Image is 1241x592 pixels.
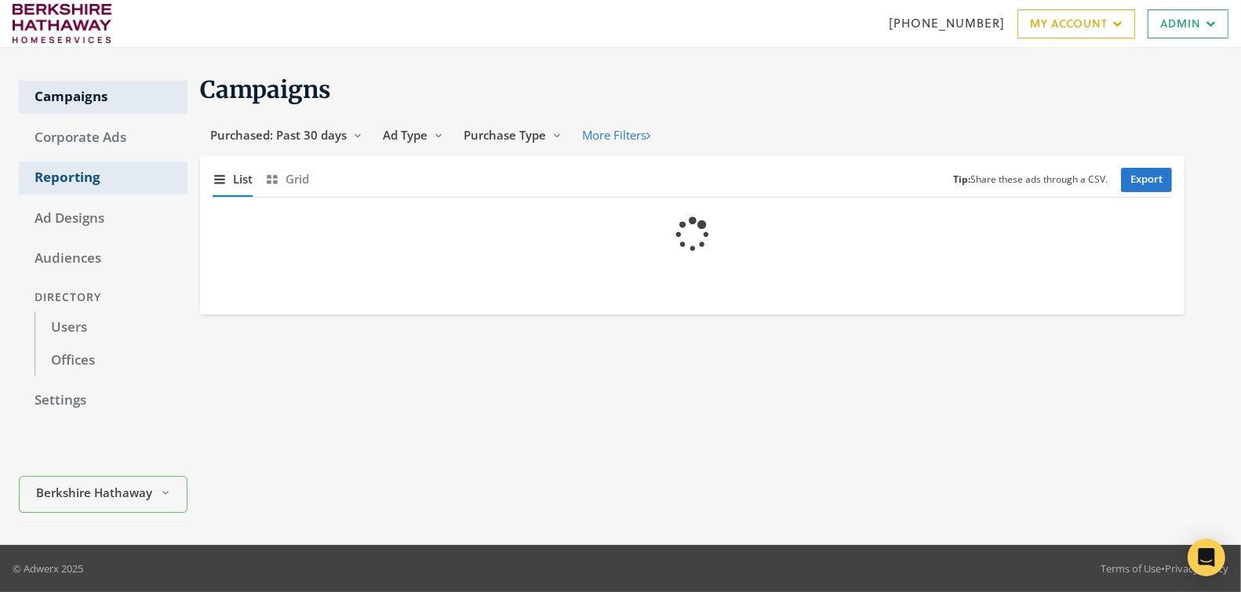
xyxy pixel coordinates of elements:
div: Open Intercom Messenger [1188,539,1225,576]
a: My Account [1017,9,1135,38]
button: Purchase Type [453,121,572,150]
a: Privacy Policy [1165,561,1228,576]
span: Purchased: Past 30 days [210,127,347,143]
button: Berkshire Hathaway HomeServices [19,476,187,513]
span: Ad Type [383,127,428,143]
span: Berkshire Hathaway HomeServices [37,484,155,502]
a: Corporate Ads [19,122,187,154]
a: Export [1121,168,1172,192]
a: Settings [19,384,187,417]
button: More Filters [572,121,661,150]
a: [PHONE_NUMBER] [889,15,1005,31]
span: Purchase Type [464,127,546,143]
button: Ad Type [373,121,453,150]
a: Terms of Use [1101,561,1161,576]
a: Users [35,311,187,344]
span: Grid [286,170,309,188]
a: Offices [35,344,187,377]
button: List [213,162,253,196]
b: Tip: [954,173,971,186]
p: © Adwerx 2025 [13,561,83,576]
a: Campaigns [19,81,187,114]
a: Reporting [19,162,187,194]
a: Ad Designs [19,202,187,235]
div: • [1101,561,1228,576]
div: Directory [19,283,187,312]
button: Grid [265,162,309,196]
button: Purchased: Past 30 days [200,121,373,150]
img: Adwerx [13,4,111,43]
a: Audiences [19,242,187,275]
span: Campaigns [200,74,331,104]
a: Admin [1148,9,1228,38]
span: List [233,170,253,188]
small: Share these ads through a CSV. [954,173,1108,187]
